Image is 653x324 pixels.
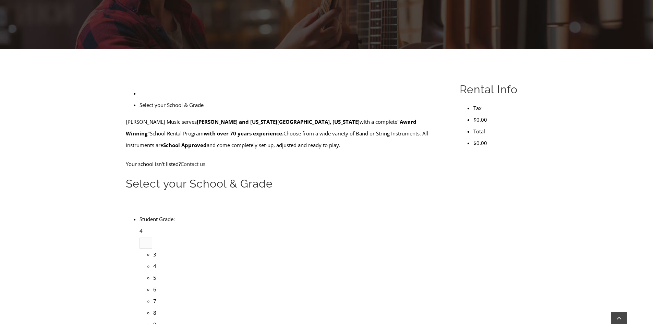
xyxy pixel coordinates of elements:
[473,125,527,137] li: Total
[140,99,444,111] li: Select your School & Grade
[204,130,283,137] strong: with over 70 years experience.
[126,158,444,170] p: Your school isn't listed?
[140,227,143,234] span: 4
[197,118,360,125] strong: [PERSON_NAME] and [US_STATE][GEOGRAPHIC_DATA], [US_STATE]
[473,114,527,125] li: $0.00
[473,137,527,149] li: $0.00
[126,116,444,151] p: [PERSON_NAME] Music serves with a complete School Rental Program Choose from a wide variety of Ba...
[460,82,527,97] h2: Rental Info
[181,160,205,167] a: Contact us
[163,142,207,148] strong: School Approved
[140,216,175,223] label: Student Grade:
[126,177,444,191] h2: Select your School & Grade
[473,102,527,114] li: Tax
